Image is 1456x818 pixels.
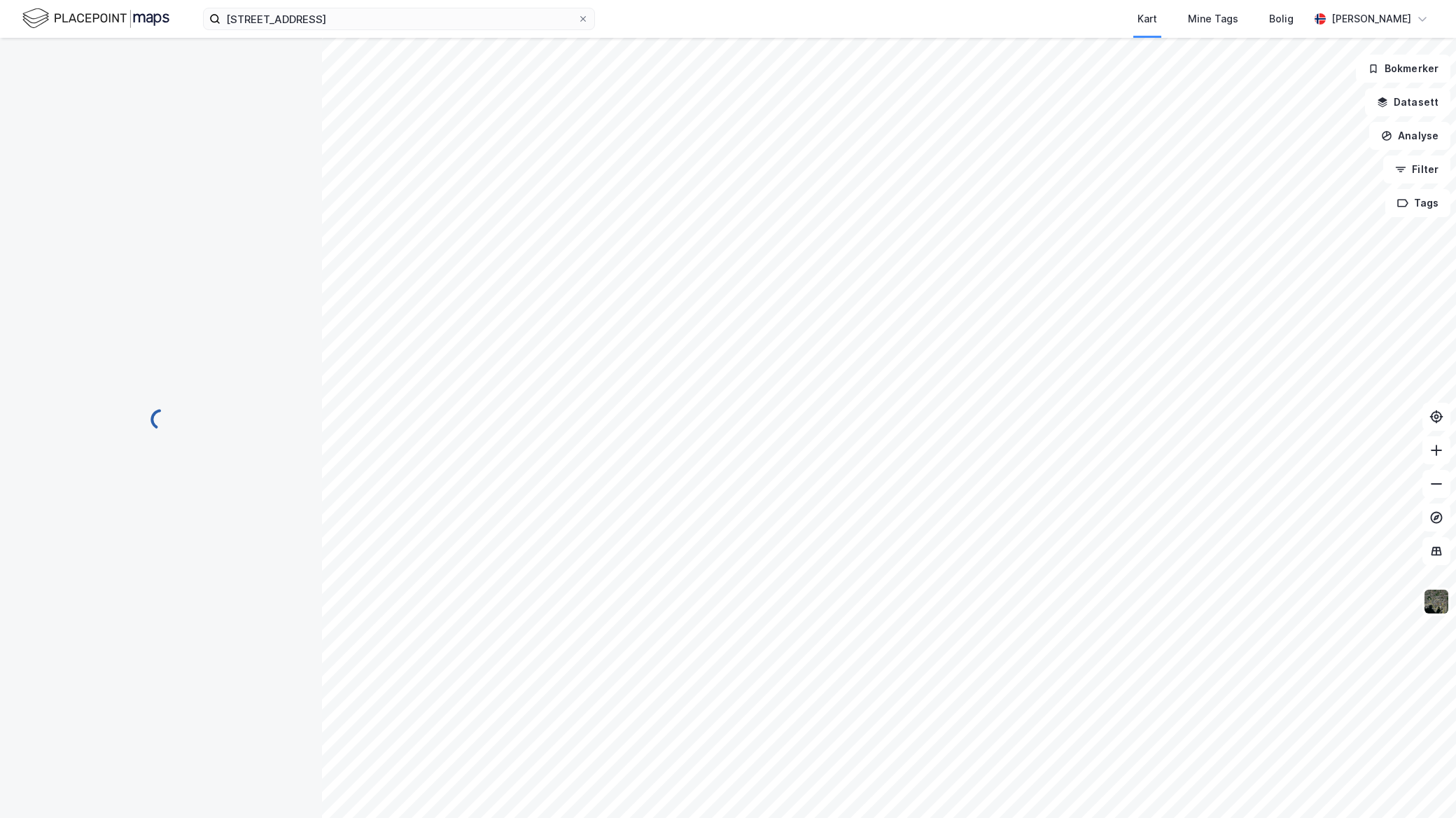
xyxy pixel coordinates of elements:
[1356,55,1450,83] button: Bokmerker
[1331,11,1411,27] div: [PERSON_NAME]
[1365,88,1450,116] button: Datasett
[1383,155,1450,183] button: Filter
[1386,751,1456,818] div: Kontrollprogram for chat
[1385,189,1450,217] button: Tags
[1188,11,1238,27] div: Mine Tags
[1137,11,1157,27] div: Kart
[150,408,172,431] img: spinner.a6d8c91a73a9ac5275cf975e30b51cfb.svg
[1386,751,1456,818] iframe: Chat Widget
[1423,588,1450,615] img: 9k=
[22,6,169,31] img: logo.f888ab2527a4732fd821a326f86c7f29.svg
[220,8,577,29] input: Søk på adresse, matrikkel, gårdeiere, leietakere eller personer
[1369,122,1450,150] button: Analyse
[1269,11,1294,27] div: Bolig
